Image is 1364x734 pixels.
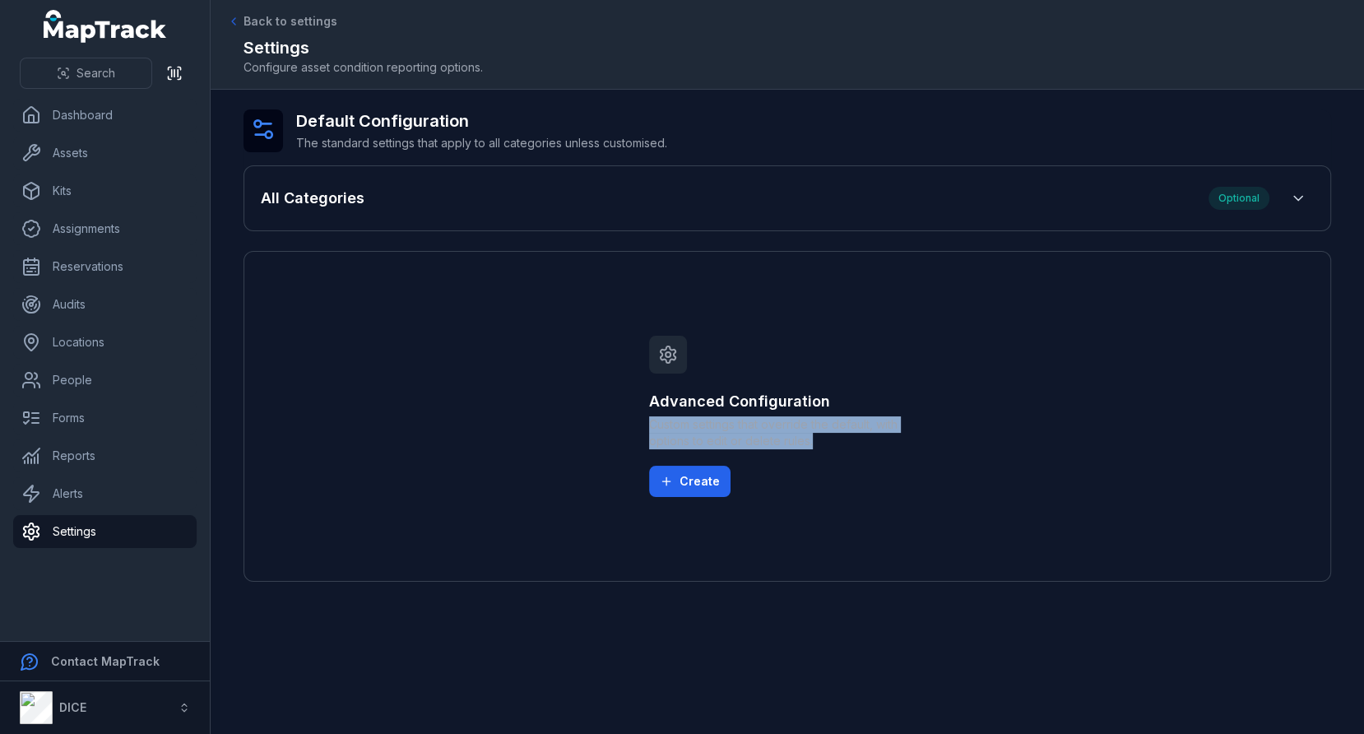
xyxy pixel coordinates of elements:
strong: DICE [59,700,86,714]
span: Search [77,65,115,81]
h3: All Categories [261,187,364,210]
span: Back to settings [244,13,337,30]
h2: Settings [244,36,1331,59]
div: Optional [1209,187,1269,210]
a: Kits [13,174,197,207]
a: Back to settings [227,13,337,30]
a: Audits [13,288,197,321]
a: Reservations [13,250,197,283]
a: MapTrack [44,10,167,43]
a: Reports [13,439,197,472]
button: Create [649,466,731,497]
strong: Contact MapTrack [51,654,160,668]
a: Alerts [13,477,197,510]
span: The standard settings that apply to all categories unless customised. [296,136,667,150]
a: People [13,364,197,397]
h3: Advanced Configuration [649,390,926,413]
span: Custom settings that override the default, with options to edit or delete rules. [649,416,926,449]
h2: Default Configuration [296,109,667,132]
a: Forms [13,402,197,434]
span: Configure asset condition reporting options. [244,59,1331,76]
a: Settings [13,515,197,548]
a: Locations [13,326,197,359]
a: Dashboard [13,99,197,132]
a: Assignments [13,212,197,245]
button: Search [20,58,152,89]
a: Assets [13,137,197,170]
